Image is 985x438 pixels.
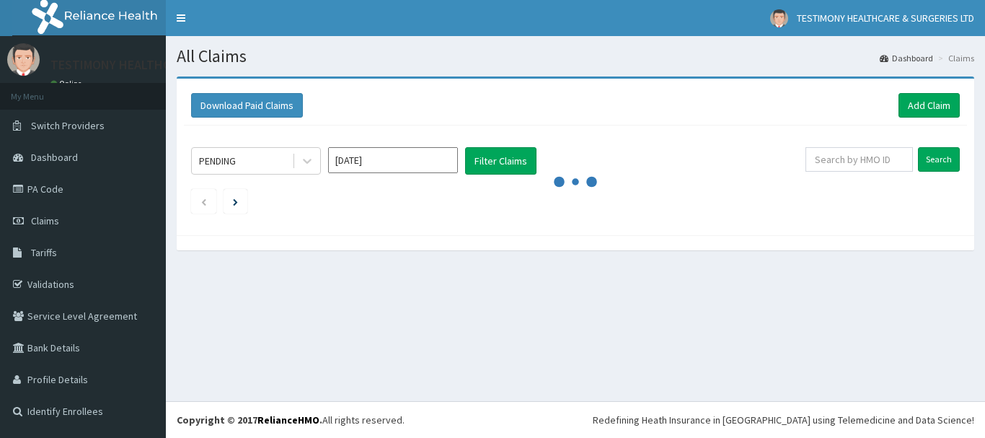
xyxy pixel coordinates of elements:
[31,119,105,132] span: Switch Providers
[50,79,85,89] a: Online
[233,195,238,208] a: Next page
[770,9,788,27] img: User Image
[199,154,236,168] div: PENDING
[898,93,960,118] a: Add Claim
[200,195,207,208] a: Previous page
[31,214,59,227] span: Claims
[191,93,303,118] button: Download Paid Claims
[177,413,322,426] strong: Copyright © 2017 .
[465,147,536,175] button: Filter Claims
[554,160,597,203] svg: audio-loading
[935,52,974,64] li: Claims
[593,413,974,427] div: Redefining Heath Insurance in [GEOGRAPHIC_DATA] using Telemedicine and Data Science!
[31,246,57,259] span: Tariffs
[166,401,985,438] footer: All rights reserved.
[177,47,974,66] h1: All Claims
[31,151,78,164] span: Dashboard
[50,58,291,71] p: TESTIMONY HEALTHCARE & SURGERIES LTD
[918,147,960,172] input: Search
[257,413,319,426] a: RelianceHMO
[7,43,40,76] img: User Image
[805,147,913,172] input: Search by HMO ID
[328,147,458,173] input: Select Month and Year
[880,52,933,64] a: Dashboard
[797,12,974,25] span: TESTIMONY HEALTHCARE & SURGERIES LTD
